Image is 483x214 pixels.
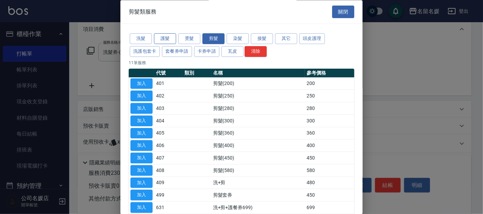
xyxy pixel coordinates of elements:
td: 631 [154,202,183,214]
td: 499 [154,189,183,202]
td: 408 [154,164,183,177]
button: 頭皮護理 [299,34,325,44]
td: 400 [305,139,354,152]
td: 403 [154,102,183,115]
td: 洗+剪+護餐券699) [211,202,305,214]
p: 11 筆服務 [129,60,354,66]
button: 剪髮 [202,34,225,44]
button: 加入 [130,178,153,188]
td: 剪髮(250) [211,90,305,102]
td: 剪髮(450) [211,152,305,164]
td: 405 [154,127,183,140]
td: 200 [305,78,354,90]
td: 407 [154,152,183,164]
span: 剪髮類服務 [129,8,156,15]
td: 580 [305,164,354,177]
td: 404 [154,115,183,127]
th: 類別 [183,69,211,78]
button: 其它 [275,34,297,44]
button: 套餐券申請 [162,46,192,57]
button: 加入 [130,115,153,126]
td: 402 [154,90,183,102]
td: 洗+剪 [211,177,305,189]
td: 401 [154,78,183,90]
button: 加入 [130,78,153,89]
td: 剪髮(580) [211,164,305,177]
td: 剪髮(280) [211,102,305,115]
td: 剪髮(400) [211,139,305,152]
button: 瓦皮 [221,46,244,57]
button: 染髮 [227,34,249,44]
th: 名稱 [211,69,305,78]
th: 代號 [154,69,183,78]
td: 360 [305,127,354,140]
button: 加入 [130,203,153,213]
button: 卡券申請 [194,46,220,57]
button: 接髮 [251,34,273,44]
td: 300 [305,115,354,127]
th: 參考價格 [305,69,354,78]
td: 剪髮(300) [211,115,305,127]
td: 450 [305,189,354,202]
button: 洗髮 [130,34,152,44]
button: 關閉 [332,6,354,18]
button: 加入 [130,91,153,102]
button: 洗護包套卡 [130,46,160,57]
button: 燙髮 [178,34,200,44]
button: 加入 [130,103,153,114]
button: 加入 [130,165,153,176]
button: 加入 [130,153,153,164]
button: 清除 [245,46,267,57]
td: 剪髮套券 [211,189,305,202]
td: 250 [305,90,354,102]
td: 409 [154,177,183,189]
button: 護髮 [154,34,176,44]
button: 加入 [130,140,153,151]
td: 406 [154,139,183,152]
td: 480 [305,177,354,189]
td: 280 [305,102,354,115]
td: 699 [305,202,354,214]
td: 450 [305,152,354,164]
button: 加入 [130,190,153,201]
button: 加入 [130,128,153,139]
td: 剪髮(200) [211,78,305,90]
td: 剪髮(360) [211,127,305,140]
